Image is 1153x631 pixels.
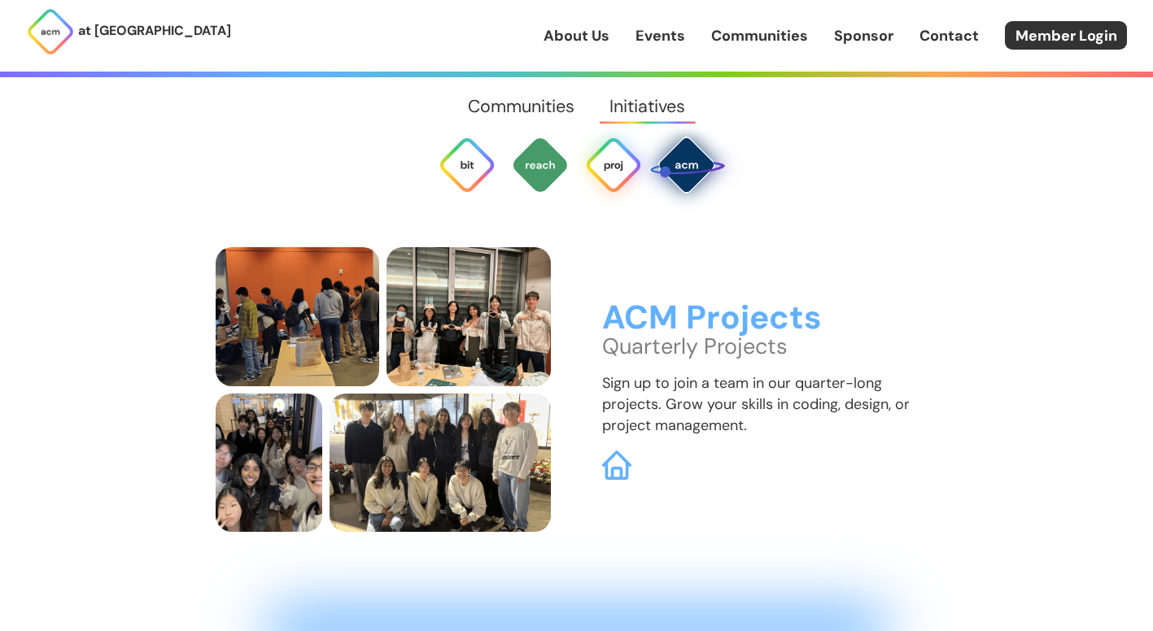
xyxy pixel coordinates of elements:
[26,7,75,56] img: ACM Logo
[78,20,231,41] p: at [GEOGRAPHIC_DATA]
[216,394,323,533] img: a team hangs out at a social to take a break from their project
[450,77,592,136] a: Communities
[635,25,685,46] a: Events
[1005,21,1127,50] a: Member Login
[330,394,551,533] img: a project team
[26,7,231,56] a: at [GEOGRAPHIC_DATA]
[919,25,979,46] a: Contact
[216,247,380,386] img: members check out projects at project showcase
[438,136,496,194] img: Bit Byte
[711,25,808,46] a: Communities
[584,136,643,194] img: ACM Projects
[511,136,570,194] img: ACM Outreach
[834,25,893,46] a: Sponsor
[602,372,938,436] p: Sign up to join a team in our quarter-long projects. Grow your skills in coding, design, or proje...
[387,247,551,386] img: a project team makes diamond signs with their hands at project showcase, celebrating the completi...
[544,25,609,46] a: About Us
[592,77,703,136] a: Initiatives
[602,450,631,480] img: ACM Projects Website
[602,300,938,337] h3: ACM Projects
[648,126,725,203] img: SPACE
[602,336,938,357] p: Quarterly Projects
